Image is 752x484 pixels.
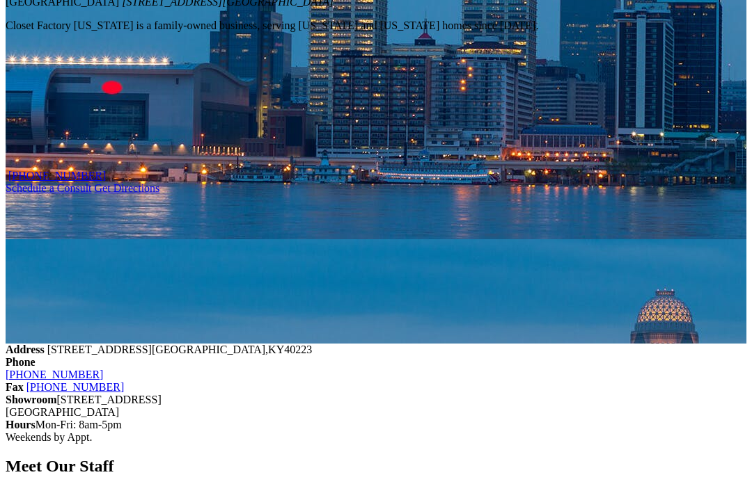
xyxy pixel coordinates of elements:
strong: Hours [6,419,36,430]
strong: Phone [6,356,36,368]
div: [STREET_ADDRESS] [GEOGRAPHIC_DATA] [6,394,746,419]
a: Schedule a Consult [6,182,92,194]
span: 40223 [284,344,312,355]
a: [PHONE_NUMBER] [6,369,103,380]
strong: Fax [6,381,24,393]
div: , [6,344,746,356]
h2: Meet Our Staff [6,457,746,476]
span: [STREET_ADDRESS] [47,344,152,355]
strong: Showroom [6,394,57,405]
a: Click Get Directions to get location on google map [95,182,160,194]
span: [GEOGRAPHIC_DATA] [152,344,265,355]
span: KY [268,344,284,355]
a: [PHONE_NUMBER] [8,170,106,181]
p: Closet Factory [US_STATE] is a family-owned business, serving [US_STATE] and [US_STATE] homes sin... [6,19,746,32]
a: [PHONE_NUMBER] [26,381,124,393]
div: Mon-Fri: 8am-5pm Weekends by Appt. [6,419,746,444]
strong: Address [6,344,45,355]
